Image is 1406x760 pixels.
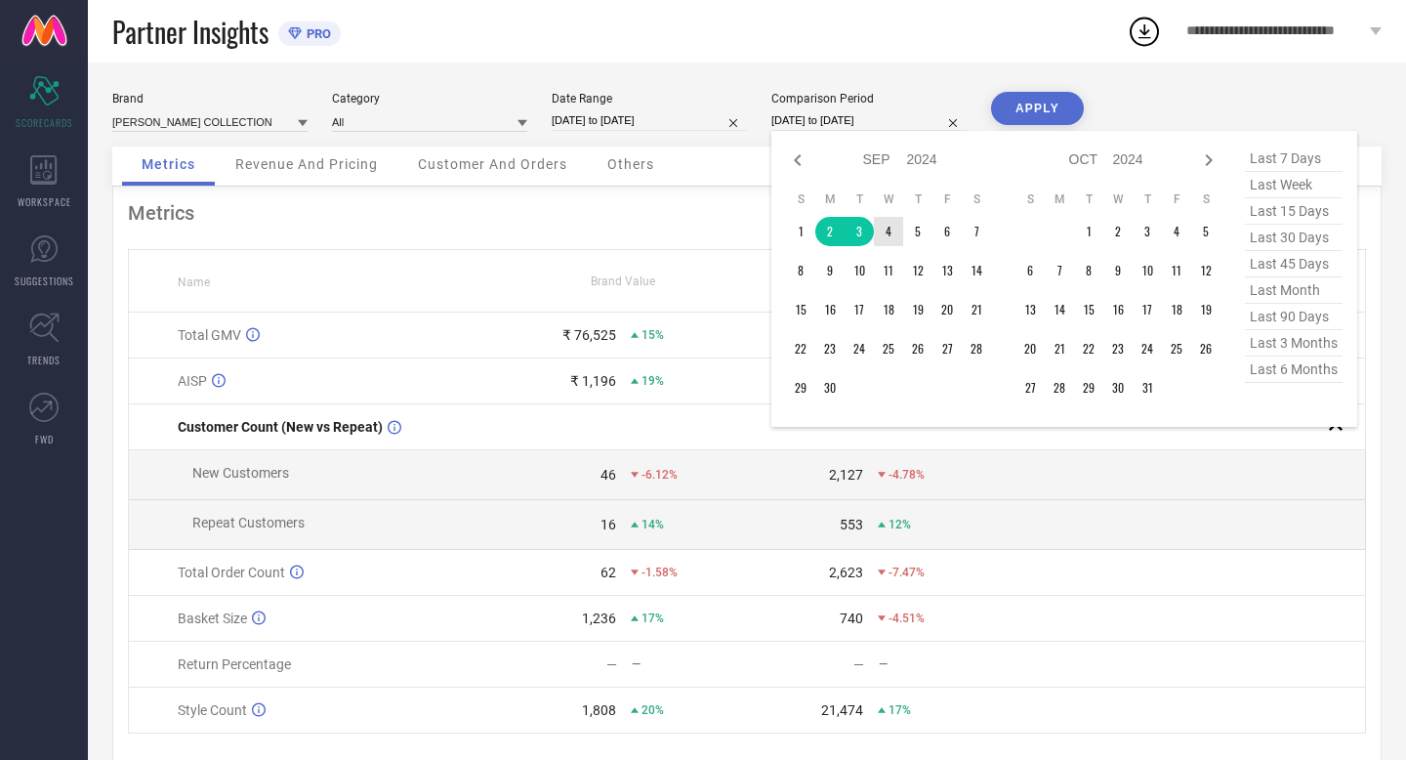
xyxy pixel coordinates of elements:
td: Mon Oct 28 2024 [1045,373,1074,402]
td: Sun Oct 27 2024 [1015,373,1045,402]
span: TRENDS [27,353,61,367]
th: Thursday [1133,191,1162,207]
td: Thu Sep 05 2024 [903,217,932,246]
td: Sun Sep 01 2024 [786,217,815,246]
span: WORKSPACE [18,194,71,209]
span: 17% [641,612,664,625]
td: Sun Sep 08 2024 [786,256,815,285]
th: Saturday [1191,191,1220,207]
div: Category [332,92,527,106]
td: Wed Sep 11 2024 [874,256,903,285]
td: Sat Oct 19 2024 [1191,295,1220,324]
span: last week [1245,172,1343,198]
span: Return Percentage [178,656,291,672]
span: 20% [641,703,664,717]
td: Mon Oct 14 2024 [1045,295,1074,324]
th: Wednesday [874,191,903,207]
div: 553 [840,517,863,532]
div: Open download list [1127,14,1162,49]
td: Sat Sep 21 2024 [962,295,991,324]
td: Sun Sep 29 2024 [786,373,815,402]
td: Fri Sep 13 2024 [932,256,962,285]
div: 62 [600,565,616,580]
th: Friday [932,191,962,207]
th: Tuesday [1074,191,1103,207]
th: Sunday [1015,191,1045,207]
div: — [632,657,746,671]
span: last month [1245,277,1343,304]
span: Customer Count (New vs Repeat) [178,419,383,435]
th: Monday [1045,191,1074,207]
td: Fri Sep 06 2024 [932,217,962,246]
span: Repeat Customers [192,515,305,530]
td: Tue Oct 22 2024 [1074,334,1103,363]
span: Total GMV [178,327,241,343]
div: 21,474 [821,702,863,718]
span: Brand Value [591,274,655,288]
span: last 90 days [1245,304,1343,330]
div: — [879,657,993,671]
td: Sun Oct 06 2024 [1015,256,1045,285]
td: Thu Oct 10 2024 [1133,256,1162,285]
div: 16 [600,517,616,532]
td: Thu Oct 24 2024 [1133,334,1162,363]
span: Style Count [178,702,247,718]
th: Friday [1162,191,1191,207]
td: Wed Sep 25 2024 [874,334,903,363]
td: Mon Sep 16 2024 [815,295,845,324]
td: Wed Sep 04 2024 [874,217,903,246]
td: Thu Oct 31 2024 [1133,373,1162,402]
div: — [853,656,864,672]
td: Fri Sep 20 2024 [932,295,962,324]
span: last 3 months [1245,330,1343,357]
td: Fri Oct 25 2024 [1162,334,1191,363]
span: New Customers [192,465,289,481]
td: Sat Oct 05 2024 [1191,217,1220,246]
td: Mon Sep 30 2024 [815,373,845,402]
span: last 15 days [1245,198,1343,225]
td: Tue Sep 03 2024 [845,217,874,246]
td: Sun Sep 22 2024 [786,334,815,363]
span: Revenue And Pricing [235,156,378,172]
span: Basket Size [178,611,247,626]
span: AISP [178,373,207,389]
span: FWD [35,432,54,446]
td: Fri Oct 04 2024 [1162,217,1191,246]
td: Thu Sep 26 2024 [903,334,932,363]
td: Mon Sep 02 2024 [815,217,845,246]
div: 1,236 [582,611,616,626]
span: 17% [889,703,911,717]
input: Select date range [552,110,747,131]
td: Tue Oct 08 2024 [1074,256,1103,285]
td: Sat Oct 26 2024 [1191,334,1220,363]
th: Sunday [786,191,815,207]
td: Tue Sep 17 2024 [845,295,874,324]
div: ₹ 1,196 [570,373,616,389]
div: 2,623 [829,565,863,580]
span: -1.58% [641,566,678,579]
div: 740 [840,611,863,626]
span: Name [178,275,210,289]
th: Thursday [903,191,932,207]
td: Sat Sep 28 2024 [962,334,991,363]
span: Others [607,156,654,172]
span: SCORECARDS [16,115,73,130]
td: Wed Oct 02 2024 [1103,217,1133,246]
span: 15% [641,328,664,342]
span: last 6 months [1245,357,1343,383]
span: Metrics [142,156,195,172]
span: 14% [641,518,664,531]
span: last 30 days [1245,225,1343,251]
td: Sun Oct 20 2024 [1015,334,1045,363]
td: Mon Sep 09 2024 [815,256,845,285]
td: Mon Oct 21 2024 [1045,334,1074,363]
td: Sun Sep 15 2024 [786,295,815,324]
td: Tue Oct 29 2024 [1074,373,1103,402]
td: Wed Sep 18 2024 [874,295,903,324]
span: 19% [641,374,664,388]
td: Wed Oct 30 2024 [1103,373,1133,402]
span: -4.51% [889,612,925,625]
td: Tue Sep 24 2024 [845,334,874,363]
div: Brand [112,92,308,106]
td: Fri Oct 11 2024 [1162,256,1191,285]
